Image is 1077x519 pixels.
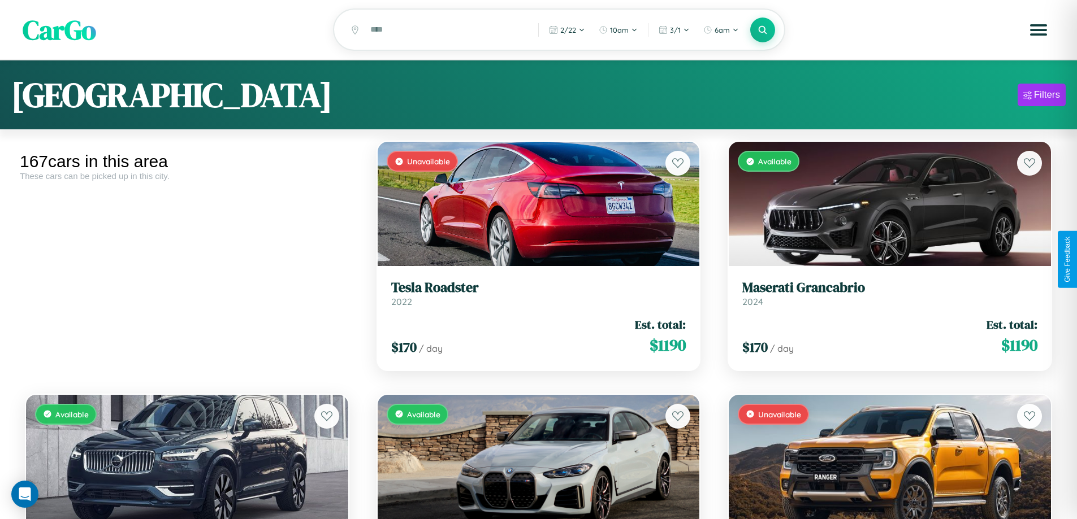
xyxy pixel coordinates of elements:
[419,343,443,354] span: / day
[653,21,695,39] button: 3/1
[391,280,686,296] h3: Tesla Roadster
[715,25,730,34] span: 6am
[742,280,1037,307] a: Maserati Grancabrio2024
[1018,84,1066,106] button: Filters
[391,296,412,307] span: 2022
[560,25,576,34] span: 2 / 22
[20,152,354,171] div: 167 cars in this area
[407,156,450,166] span: Unavailable
[650,334,686,356] span: $ 1190
[1034,89,1060,101] div: Filters
[698,21,745,39] button: 6am
[23,11,96,49] span: CarGo
[610,25,629,34] span: 10am
[20,171,354,181] div: These cars can be picked up in this city.
[391,280,686,307] a: Tesla Roadster2022
[742,280,1037,296] h3: Maserati Grancabrio
[770,343,794,354] span: / day
[742,338,768,356] span: $ 170
[635,316,686,333] span: Est. total:
[543,21,591,39] button: 2/22
[742,296,763,307] span: 2024
[1063,237,1071,282] div: Give Feedback
[670,25,681,34] span: 3 / 1
[11,481,38,508] div: Open Intercom Messenger
[407,409,440,419] span: Available
[758,409,801,419] span: Unavailable
[391,338,417,356] span: $ 170
[758,156,791,166] span: Available
[987,316,1037,333] span: Est. total:
[1001,334,1037,356] span: $ 1190
[1023,14,1054,46] button: Open menu
[55,409,89,419] span: Available
[11,72,332,118] h1: [GEOGRAPHIC_DATA]
[593,21,643,39] button: 10am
